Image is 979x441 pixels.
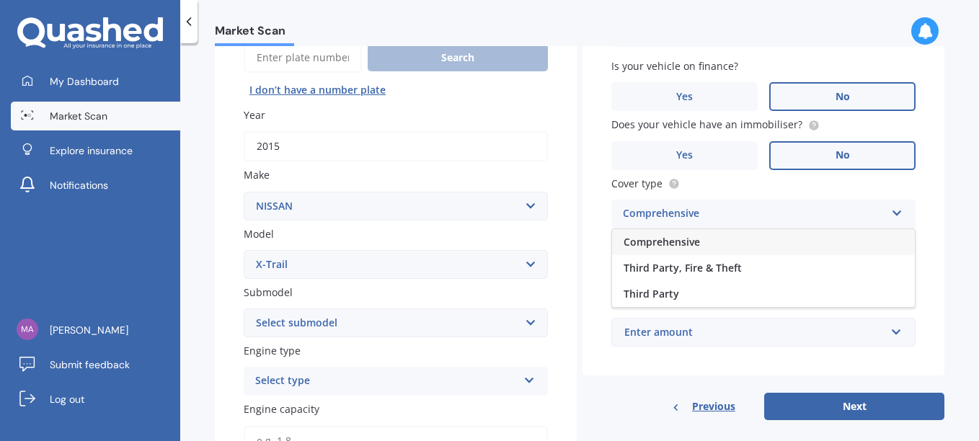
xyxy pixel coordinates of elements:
a: My Dashboard [11,67,180,96]
span: No [836,149,850,161]
span: Is your vehicle on finance? [611,59,738,73]
img: 4f2835f85e27c3367be0102eb4cf4765 [17,318,38,340]
span: Yes [676,149,693,161]
span: Submit feedback [50,357,130,372]
span: My Dashboard [50,74,119,89]
a: [PERSON_NAME] [11,316,180,344]
span: Model [244,227,274,241]
span: Year [244,108,265,122]
a: Notifications [11,171,180,200]
span: Market Scan [215,24,294,43]
button: I don’t have a number plate [244,79,391,102]
a: Submit feedback [11,350,180,379]
span: Third Party, Fire & Theft [624,261,742,275]
span: Engine type [244,344,301,357]
a: Explore insurance [11,136,180,165]
span: Yes [676,91,693,103]
span: Previous [692,396,735,417]
span: No [836,91,850,103]
span: [PERSON_NAME] [50,323,128,337]
span: Does your vehicle have an immobiliser? [611,118,802,132]
span: Third Party [624,287,679,300]
input: YYYY [244,131,548,161]
span: Notifications [50,178,108,192]
button: Next [764,393,944,420]
span: Market Scan [50,109,107,123]
span: Engine capacity [244,403,319,416]
span: Log out [50,392,84,406]
div: Select type [255,373,518,390]
div: Comprehensive [623,205,885,223]
span: Comprehensive [624,235,700,249]
span: Submodel [244,285,293,299]
span: Explore insurance [50,143,133,158]
div: Enter amount [624,324,885,340]
a: Market Scan [11,102,180,130]
input: Enter plate number [244,43,362,73]
a: Log out [11,385,180,414]
span: Cover type [611,177,663,190]
span: Make [244,169,270,182]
